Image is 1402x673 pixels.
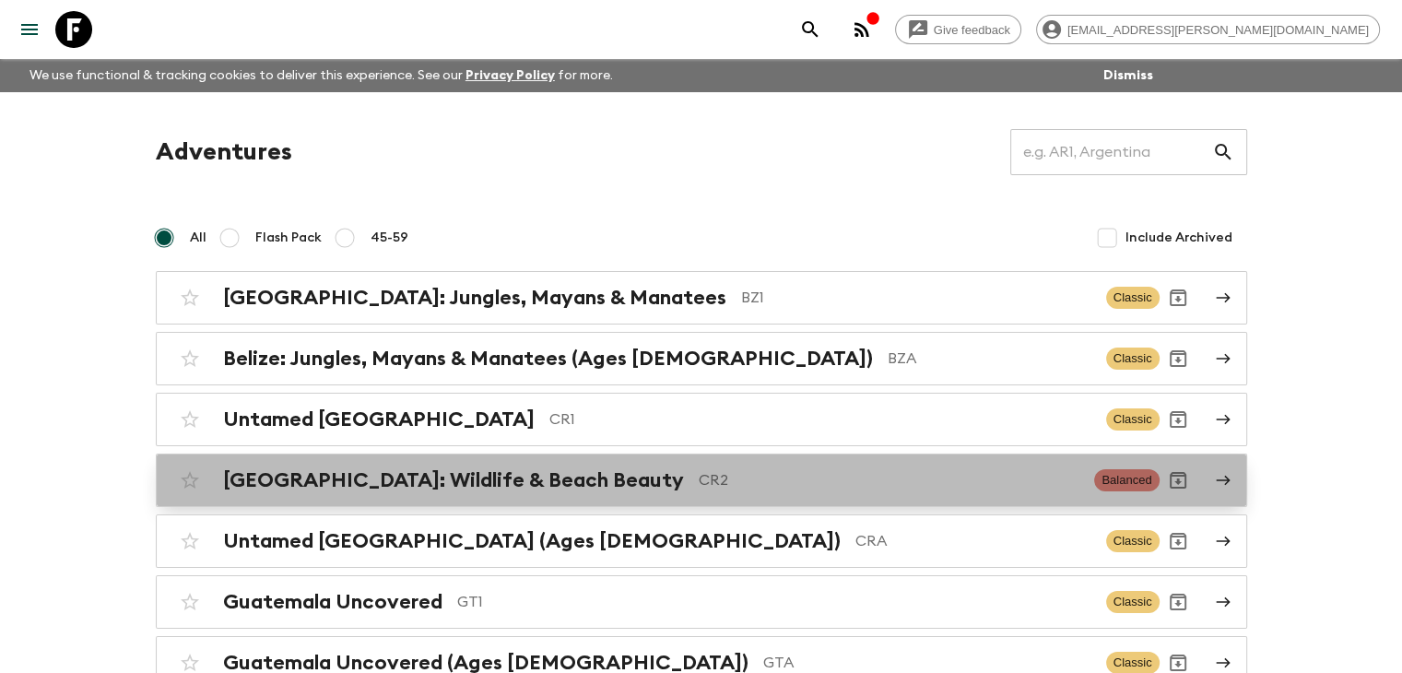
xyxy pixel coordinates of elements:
[888,348,1091,370] p: BZA
[457,591,1091,613] p: GT1
[924,23,1020,37] span: Give feedback
[855,530,1091,552] p: CRA
[223,590,442,614] h2: Guatemala Uncovered
[22,59,620,92] p: We use functional & tracking cookies to deliver this experience. See our for more.
[190,229,206,247] span: All
[156,271,1247,325] a: [GEOGRAPHIC_DATA]: Jungles, Mayans & ManateesBZ1ClassicArchive
[1106,591,1160,613] span: Classic
[11,11,48,48] button: menu
[223,529,841,553] h2: Untamed [GEOGRAPHIC_DATA] (Ages [DEMOGRAPHIC_DATA])
[1125,229,1232,247] span: Include Archived
[156,454,1247,507] a: [GEOGRAPHIC_DATA]: Wildlife & Beach BeautyCR2BalancedArchive
[156,393,1247,446] a: Untamed [GEOGRAPHIC_DATA]CR1ClassicArchive
[1036,15,1380,44] div: [EMAIL_ADDRESS][PERSON_NAME][DOMAIN_NAME]
[1106,530,1160,552] span: Classic
[895,15,1021,44] a: Give feedback
[255,229,322,247] span: Flash Pack
[549,408,1091,431] p: CR1
[156,332,1247,385] a: Belize: Jungles, Mayans & Manatees (Ages [DEMOGRAPHIC_DATA])BZAClassicArchive
[156,514,1247,568] a: Untamed [GEOGRAPHIC_DATA] (Ages [DEMOGRAPHIC_DATA])CRAClassicArchive
[1160,279,1196,316] button: Archive
[1160,340,1196,377] button: Archive
[223,468,684,492] h2: [GEOGRAPHIC_DATA]: Wildlife & Beach Beauty
[792,11,829,48] button: search adventures
[1160,401,1196,438] button: Archive
[1160,584,1196,620] button: Archive
[1057,23,1379,37] span: [EMAIL_ADDRESS][PERSON_NAME][DOMAIN_NAME]
[699,469,1080,491] p: CR2
[1010,126,1212,178] input: e.g. AR1, Argentina
[1106,287,1160,309] span: Classic
[223,286,726,310] h2: [GEOGRAPHIC_DATA]: Jungles, Mayans & Manatees
[156,134,292,171] h1: Adventures
[1094,469,1159,491] span: Balanced
[1106,408,1160,431] span: Classic
[223,347,873,371] h2: Belize: Jungles, Mayans & Manatees (Ages [DEMOGRAPHIC_DATA])
[223,407,535,431] h2: Untamed [GEOGRAPHIC_DATA]
[1106,348,1160,370] span: Classic
[465,69,555,82] a: Privacy Policy
[1099,63,1158,89] button: Dismiss
[1160,462,1196,499] button: Archive
[741,287,1091,309] p: BZ1
[1160,523,1196,560] button: Archive
[156,575,1247,629] a: Guatemala UncoveredGT1ClassicArchive
[371,229,408,247] span: 45-59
